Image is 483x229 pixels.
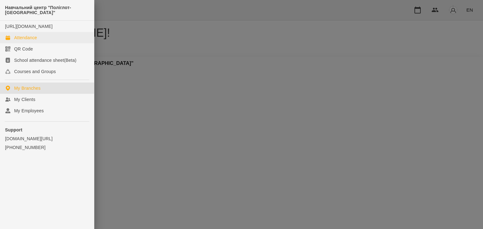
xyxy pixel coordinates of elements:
[5,5,89,15] span: Навчальний центр "Поліглот-[GEOGRAPHIC_DATA]"
[14,108,44,114] div: My Employees
[5,127,89,133] p: Support
[14,46,33,52] div: QR Code
[5,136,89,142] a: [DOMAIN_NAME][URL]
[5,144,89,151] a: [PHONE_NUMBER]
[14,96,35,103] div: My Clients
[14,85,41,91] div: My Branches
[5,24,53,29] a: [URL][DOMAIN_NAME]
[14,68,56,75] div: Courses and Groups
[14,57,76,63] div: School attendance sheet(Beta)
[14,35,37,41] div: Attendance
